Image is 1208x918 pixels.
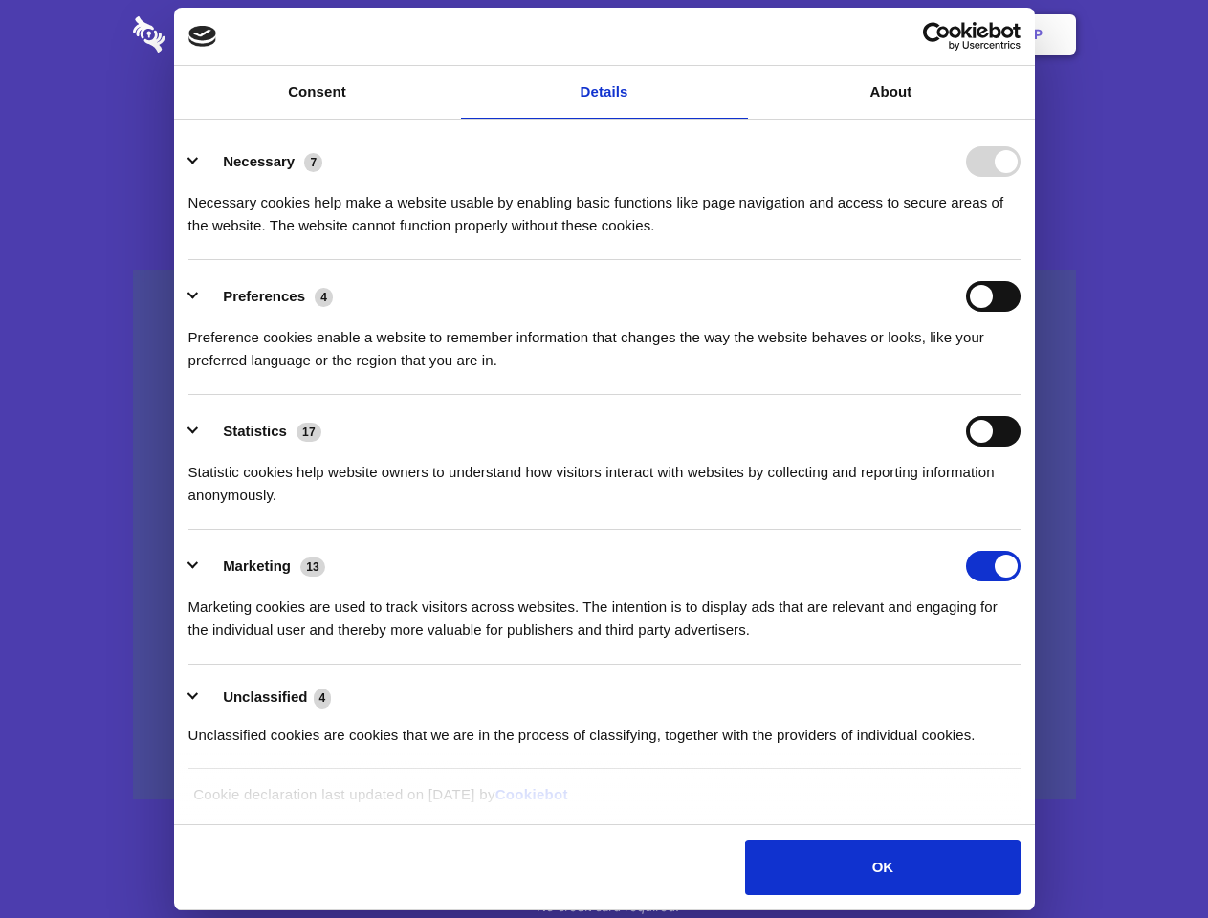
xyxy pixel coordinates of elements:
iframe: Drift Widget Chat Controller [1112,822,1185,895]
div: Necessary cookies help make a website usable by enabling basic functions like page navigation and... [188,177,1021,237]
a: Details [461,66,748,119]
button: Marketing (13) [188,551,338,581]
a: Login [868,5,951,64]
span: 4 [314,688,332,708]
a: About [748,66,1035,119]
span: 7 [304,153,322,172]
img: logo [188,26,217,47]
span: 13 [300,557,325,577]
span: 17 [297,423,321,442]
div: Statistic cookies help website owners to understand how visitors interact with websites by collec... [188,447,1021,507]
a: Wistia video thumbnail [133,270,1076,800]
label: Necessary [223,153,295,169]
a: Pricing [561,5,645,64]
div: Preference cookies enable a website to remember information that changes the way the website beha... [188,312,1021,372]
div: Unclassified cookies are cookies that we are in the process of classifying, together with the pro... [188,710,1021,747]
a: Cookiebot [495,786,568,802]
img: logo-wordmark-white-trans-d4663122ce5f474addd5e946df7df03e33cb6a1c49d2221995e7729f52c070b2.svg [133,16,297,53]
button: Statistics (17) [188,416,334,447]
span: 4 [315,288,333,307]
button: Unclassified (4) [188,686,343,710]
a: Usercentrics Cookiebot - opens in a new window [853,22,1021,51]
a: Contact [776,5,864,64]
div: Cookie declaration last updated on [DATE] by [179,783,1029,820]
h4: Auto-redaction of sensitive data, encrypted data sharing and self-destructing private chats. Shar... [133,174,1076,237]
label: Preferences [223,288,305,304]
div: Marketing cookies are used to track visitors across websites. The intention is to display ads tha... [188,581,1021,642]
button: OK [745,840,1020,895]
button: Preferences (4) [188,281,345,312]
h1: Eliminate Slack Data Loss. [133,86,1076,155]
label: Marketing [223,557,291,574]
button: Necessary (7) [188,146,335,177]
a: Consent [174,66,461,119]
label: Statistics [223,423,287,439]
